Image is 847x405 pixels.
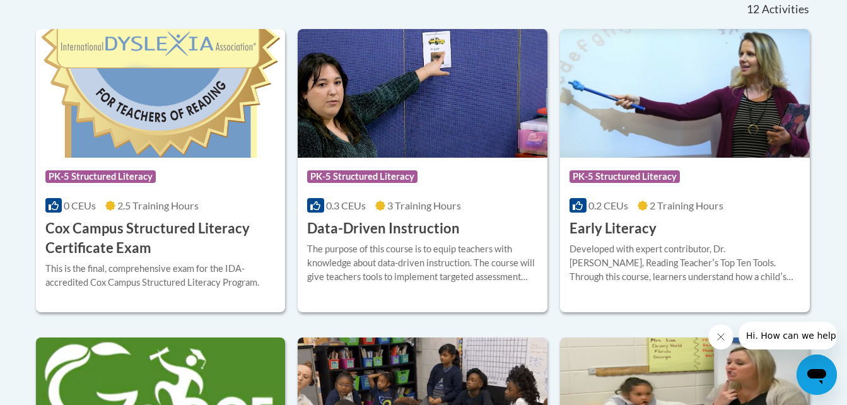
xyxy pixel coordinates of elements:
span: 12 [747,3,759,16]
span: PK-5 Structured Literacy [570,170,680,183]
div: This is the final, comprehensive exam for the IDA-accredited Cox Campus Structured Literacy Program. [45,262,276,290]
span: 2.5 Training Hours [117,199,199,211]
iframe: Message from company [739,322,837,349]
span: 0 CEUs [64,199,96,211]
a: Course LogoPK-5 Structured Literacy0.3 CEUs3 Training Hours Data-Driven InstructionThe purpose of... [298,29,547,312]
span: PK-5 Structured Literacy [45,170,156,183]
h3: Cox Campus Structured Literacy Certificate Exam [45,219,276,258]
span: Activities [762,3,809,16]
span: 3 Training Hours [387,199,461,211]
span: 0.2 CEUs [588,199,628,211]
iframe: Close message [708,324,733,349]
a: Course LogoPK-5 Structured Literacy0.2 CEUs2 Training Hours Early LiteracyDeveloped with expert c... [560,29,810,312]
span: 2 Training Hours [650,199,723,211]
img: Course Logo [560,29,810,158]
h3: Early Literacy [570,219,657,238]
a: Course LogoPK-5 Structured Literacy0 CEUs2.5 Training Hours Cox Campus Structured Literacy Certif... [36,29,286,312]
span: Hi. How can we help? [8,9,102,19]
div: The purpose of this course is to equip teachers with knowledge about data-driven instruction. The... [307,242,538,284]
span: 0.3 CEUs [326,199,366,211]
div: Developed with expert contributor, Dr. [PERSON_NAME], Reading Teacherʹs Top Ten Tools. Through th... [570,242,800,284]
h3: Data-Driven Instruction [307,219,460,238]
iframe: Button to launch messaging window [797,355,837,395]
span: PK-5 Structured Literacy [307,170,418,183]
img: Course Logo [298,29,547,158]
img: Course Logo [36,29,286,158]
